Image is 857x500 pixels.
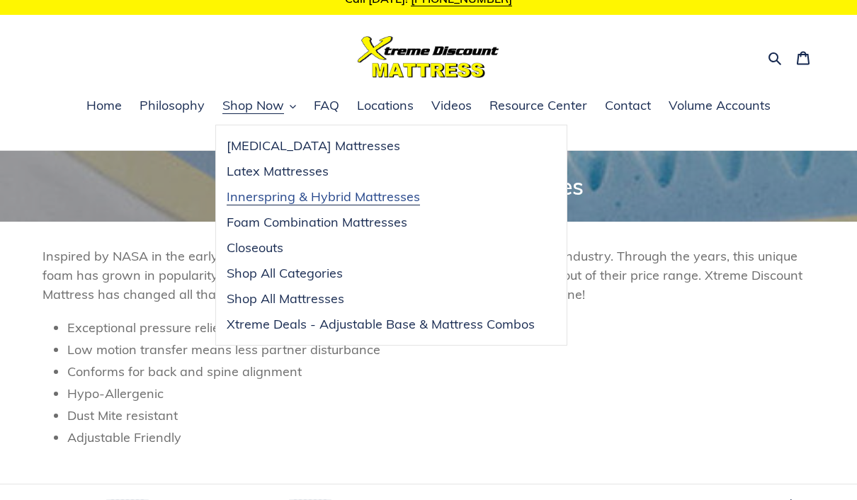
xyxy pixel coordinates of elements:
[42,246,815,304] p: Inspired by NASA in the early 1990’s, [MEDICAL_DATA] has revolutionized the bedding industry. Thr...
[227,188,420,205] span: Innerspring & Hybrid Mattresses
[227,239,283,256] span: Closeouts
[605,97,651,114] span: Contact
[216,210,545,235] a: Foam Combination Mattresses
[67,340,815,359] li: Low motion transfer means less partner disturbance
[222,97,284,114] span: Shop Now
[216,159,545,184] a: Latex Mattresses
[67,428,815,447] li: Adjustable Friendly
[140,97,205,114] span: Philosophy
[227,265,343,282] span: Shop All Categories
[669,97,771,114] span: Volume Accounts
[67,362,815,381] li: Conforms for back and spine alignment
[424,96,479,117] a: Videos
[216,133,545,159] a: [MEDICAL_DATA] Mattresses
[67,318,815,337] li: Exceptional pressure relief
[79,96,129,117] a: Home
[357,97,414,114] span: Locations
[216,286,545,312] a: Shop All Mattresses
[215,96,303,117] button: Shop Now
[482,96,594,117] a: Resource Center
[350,96,421,117] a: Locations
[227,316,535,333] span: Xtreme Deals - Adjustable Base & Mattress Combos
[67,384,815,403] li: Hypo-Allergenic
[598,96,658,117] a: Contact
[431,97,472,114] span: Videos
[216,261,545,286] a: Shop All Categories
[662,96,778,117] a: Volume Accounts
[216,312,545,337] a: Xtreme Deals - Adjustable Base & Mattress Combos
[67,406,815,425] li: Dust Mite resistant
[227,290,344,307] span: Shop All Mattresses
[358,36,499,78] img: Xtreme Discount Mattress
[314,97,339,114] span: FAQ
[227,214,407,231] span: Foam Combination Mattresses
[216,184,545,210] a: Innerspring & Hybrid Mattresses
[489,97,587,114] span: Resource Center
[86,97,122,114] span: Home
[307,96,346,117] a: FAQ
[227,137,400,154] span: [MEDICAL_DATA] Mattresses
[227,163,329,180] span: Latex Mattresses
[132,96,212,117] a: Philosophy
[216,235,545,261] a: Closeouts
